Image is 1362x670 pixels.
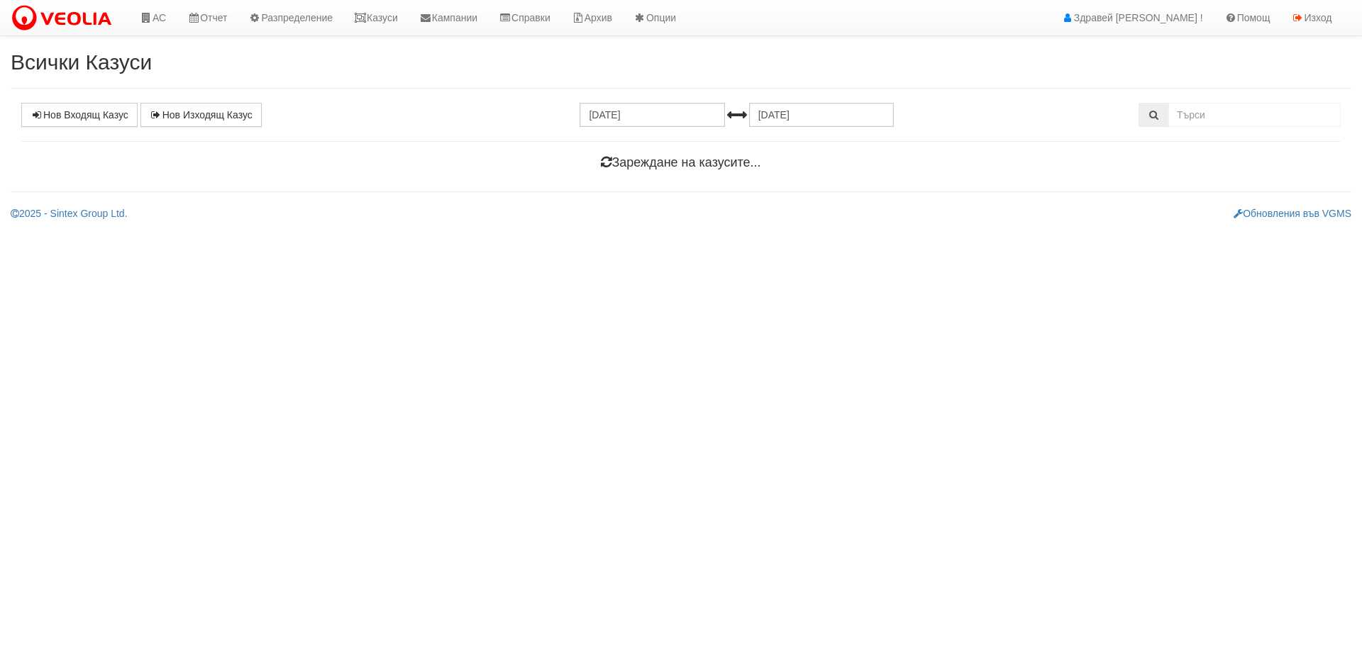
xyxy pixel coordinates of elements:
[11,4,118,33] img: VeoliaLogo.png
[11,50,1351,74] h2: Всички Казуси
[1234,208,1351,219] a: Обновления във VGMS
[21,156,1341,170] h4: Зареждане на казусите...
[1168,103,1341,127] input: Търсене по Идентификатор, Бл/Вх/Ап, Тип, Описание, Моб. Номер, Имейл, Файл, Коментар,
[11,208,128,219] a: 2025 - Sintex Group Ltd.
[140,103,262,127] a: Нов Изходящ Казус
[21,103,138,127] a: Нов Входящ Казус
